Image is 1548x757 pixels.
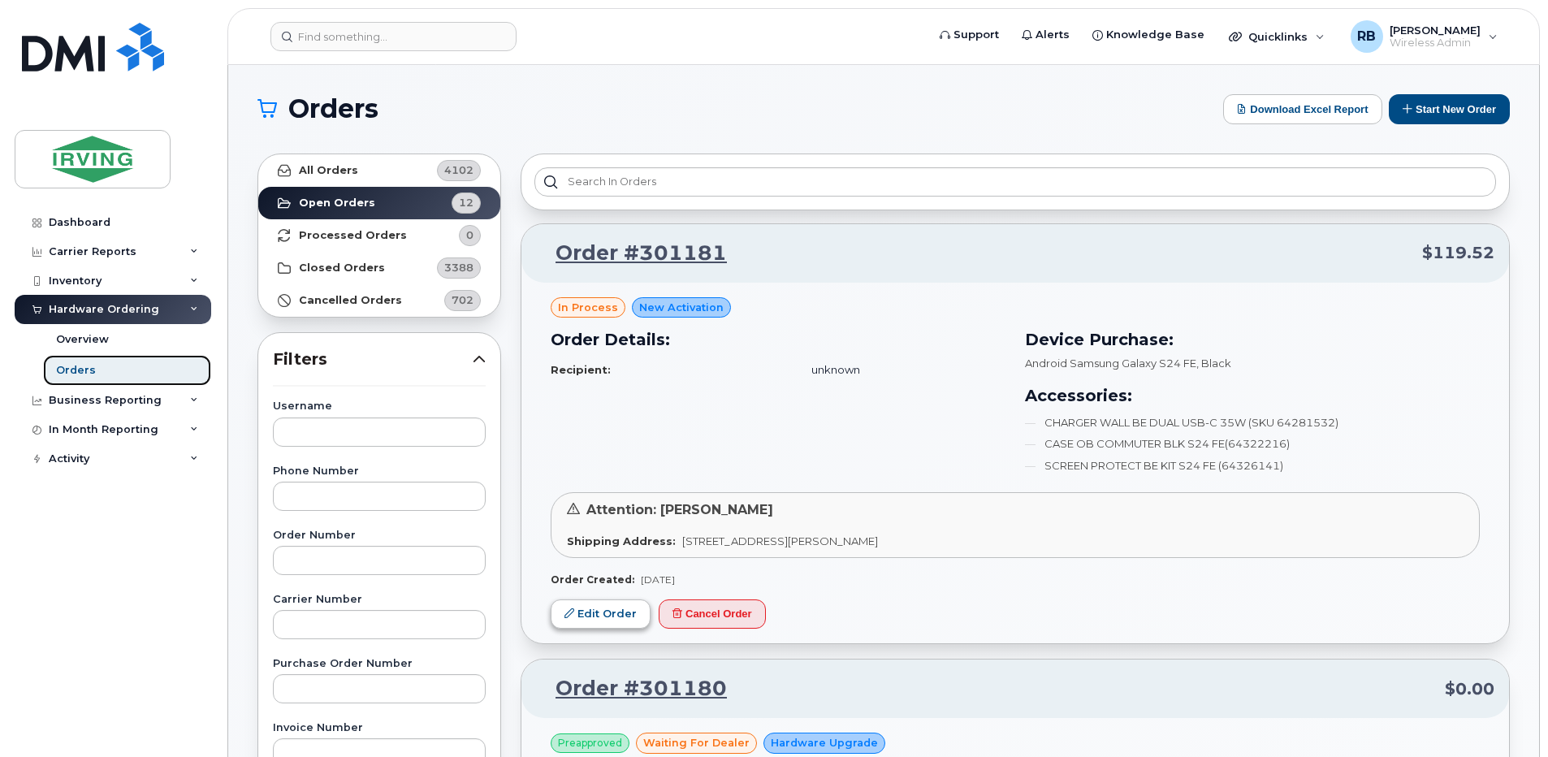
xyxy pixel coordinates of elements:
[586,502,773,517] span: Attention: [PERSON_NAME]
[1025,383,1480,408] h3: Accessories:
[444,162,473,178] span: 4102
[639,300,724,315] span: New Activation
[1223,94,1382,124] button: Download Excel Report
[797,356,1005,384] td: unknown
[1196,357,1231,370] span: , Black
[1422,241,1494,265] span: $119.52
[1025,458,1480,474] li: SCREEN PROTECT BE KIT S24 FE (64326141)
[551,363,611,376] strong: Recipient:
[682,534,878,547] span: [STREET_ADDRESS][PERSON_NAME]
[299,262,385,275] strong: Closed Orders
[459,195,473,210] span: 12
[466,227,473,243] span: 0
[258,219,500,252] a: Processed Orders0
[551,327,1005,352] h3: Order Details:
[444,260,473,275] span: 3388
[299,197,375,210] strong: Open Orders
[273,466,486,477] label: Phone Number
[273,530,486,541] label: Order Number
[299,294,402,307] strong: Cancelled Orders
[1025,357,1196,370] span: Android Samsung Galaxy S24 FE
[299,229,407,242] strong: Processed Orders
[273,723,486,733] label: Invoice Number
[273,659,486,669] label: Purchase Order Number
[258,284,500,317] a: Cancelled Orders702
[551,599,651,629] a: Edit Order
[558,736,622,751] span: Preapproved
[258,187,500,219] a: Open Orders12
[273,401,486,412] label: Username
[1445,677,1494,701] span: $0.00
[1025,415,1480,430] li: CHARGER WALL BE DUAL USB-C 35W (SKU 64281532)
[643,735,750,751] span: waiting for dealer
[288,97,378,121] span: Orders
[1389,94,1510,124] button: Start New Order
[558,300,618,315] span: in process
[1025,327,1480,352] h3: Device Purchase:
[1025,436,1480,452] li: CASE OB COMMUTER BLK S24 FE(64322216)
[536,239,727,268] a: Order #301181
[258,252,500,284] a: Closed Orders3388
[534,167,1496,197] input: Search in orders
[567,534,676,547] strong: Shipping Address:
[551,573,634,586] strong: Order Created:
[536,674,727,703] a: Order #301180
[452,292,473,308] span: 702
[273,348,473,371] span: Filters
[258,154,500,187] a: All Orders4102
[273,595,486,605] label: Carrier Number
[659,599,766,629] button: Cancel Order
[299,164,358,177] strong: All Orders
[771,735,878,751] span: Hardware Upgrade
[641,573,675,586] span: [DATE]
